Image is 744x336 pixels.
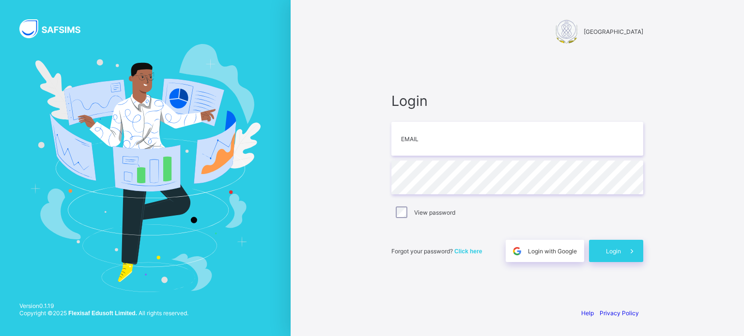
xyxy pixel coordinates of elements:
[600,309,639,317] a: Privacy Policy
[414,209,455,216] label: View password
[19,19,92,38] img: SAFSIMS Logo
[581,309,594,317] a: Help
[391,92,643,109] span: Login
[19,309,188,317] span: Copyright © 2025 All rights reserved.
[68,310,137,317] strong: Flexisaf Edusoft Limited.
[454,248,482,255] a: Click here
[19,302,188,309] span: Version 0.1.19
[391,248,482,255] span: Forgot your password?
[606,248,621,255] span: Login
[584,28,643,35] span: [GEOGRAPHIC_DATA]
[528,248,577,255] span: Login with Google
[30,44,261,292] img: Hero Image
[511,246,523,257] img: google.396cfc9801f0270233282035f929180a.svg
